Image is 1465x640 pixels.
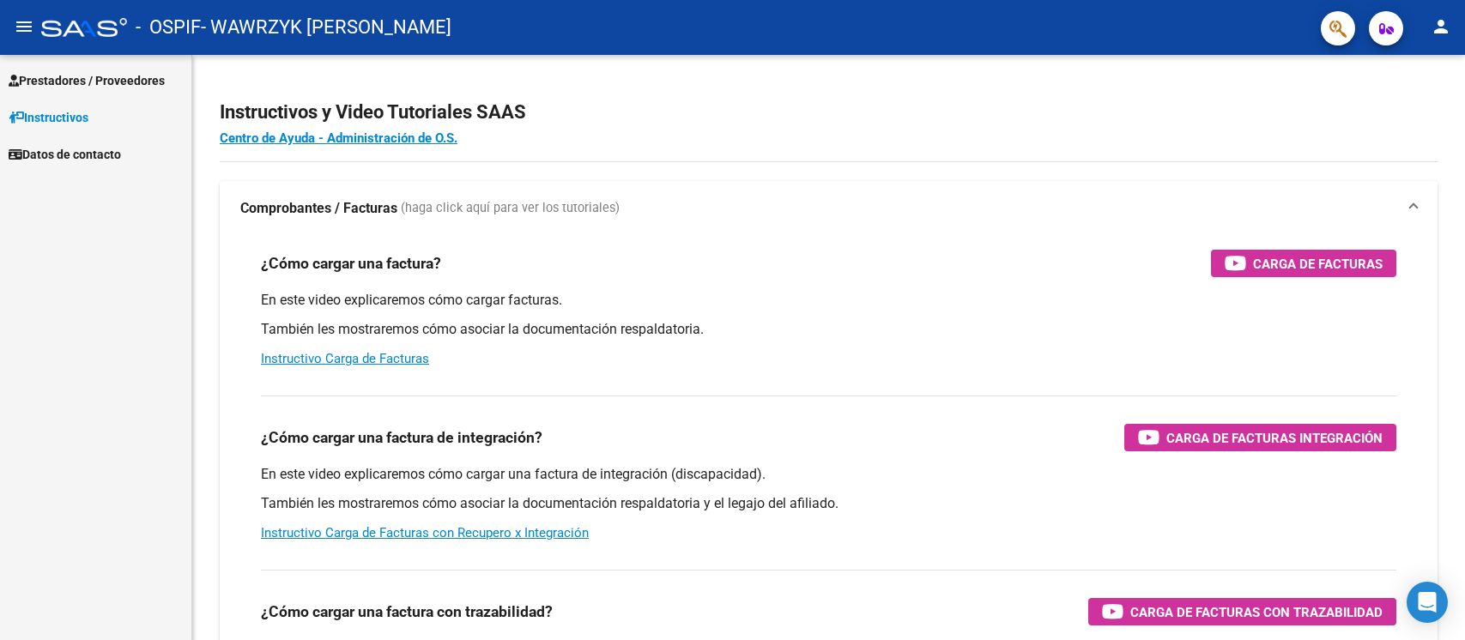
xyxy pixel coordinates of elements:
span: - WAWRZYK [PERSON_NAME] [201,9,451,46]
span: Prestadores / Proveedores [9,71,165,90]
h3: ¿Cómo cargar una factura de integración? [261,426,542,450]
p: En este video explicaremos cómo cargar facturas. [261,291,1396,310]
p: También les mostraremos cómo asociar la documentación respaldatoria y el legajo del afiliado. [261,494,1396,513]
p: En este video explicaremos cómo cargar una factura de integración (discapacidad). [261,465,1396,484]
span: Carga de Facturas [1253,253,1383,275]
h2: Instructivos y Video Tutoriales SAAS [220,96,1438,129]
h3: ¿Cómo cargar una factura? [261,251,441,275]
span: - OSPIF [136,9,201,46]
button: Carga de Facturas con Trazabilidad [1088,598,1396,625]
span: Carga de Facturas Integración [1166,427,1383,449]
a: Centro de Ayuda - Administración de O.S. [220,130,457,146]
a: Instructivo Carga de Facturas [261,351,429,366]
button: Carga de Facturas Integración [1124,424,1396,451]
h3: ¿Cómo cargar una factura con trazabilidad? [261,600,553,624]
span: Carga de Facturas con Trazabilidad [1130,601,1383,623]
span: Instructivos [9,108,88,127]
a: Instructivo Carga de Facturas con Recupero x Integración [261,525,589,540]
mat-icon: menu [14,16,34,37]
div: Open Intercom Messenger [1407,582,1448,623]
mat-expansion-panel-header: Comprobantes / Facturas (haga click aquí para ver los tutoriales) [220,181,1438,236]
p: También les mostraremos cómo asociar la documentación respaldatoria. [261,320,1396,339]
span: (haga click aquí para ver los tutoriales) [401,199,620,218]
mat-icon: person [1431,16,1451,37]
strong: Comprobantes / Facturas [240,199,397,218]
span: Datos de contacto [9,145,121,164]
button: Carga de Facturas [1211,250,1396,277]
